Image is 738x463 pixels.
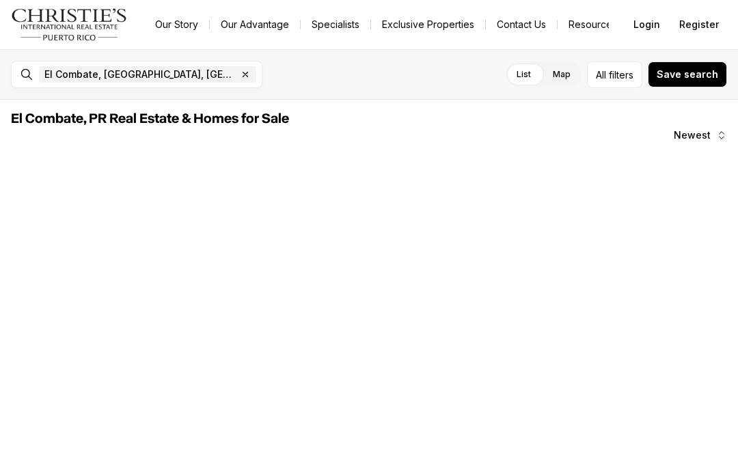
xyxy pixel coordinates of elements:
[648,61,727,87] button: Save search
[486,15,557,34] button: Contact Us
[542,62,582,87] label: Map
[666,122,735,149] button: Newest
[11,112,289,126] span: El Combate, PR Real Estate & Homes for Sale
[671,11,727,38] button: Register
[210,15,300,34] a: Our Advantage
[674,130,711,141] span: Newest
[144,15,209,34] a: Our Story
[506,62,542,87] label: List
[633,19,660,30] span: Login
[609,68,633,82] span: filters
[596,68,606,82] span: All
[11,8,128,41] img: logo
[371,15,485,34] a: Exclusive Properties
[657,69,718,80] span: Save search
[44,69,237,80] span: El Combate, [GEOGRAPHIC_DATA], [GEOGRAPHIC_DATA]
[301,15,370,34] a: Specialists
[679,19,719,30] span: Register
[625,11,668,38] button: Login
[587,61,642,88] button: Allfilters
[558,15,628,34] a: Resources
